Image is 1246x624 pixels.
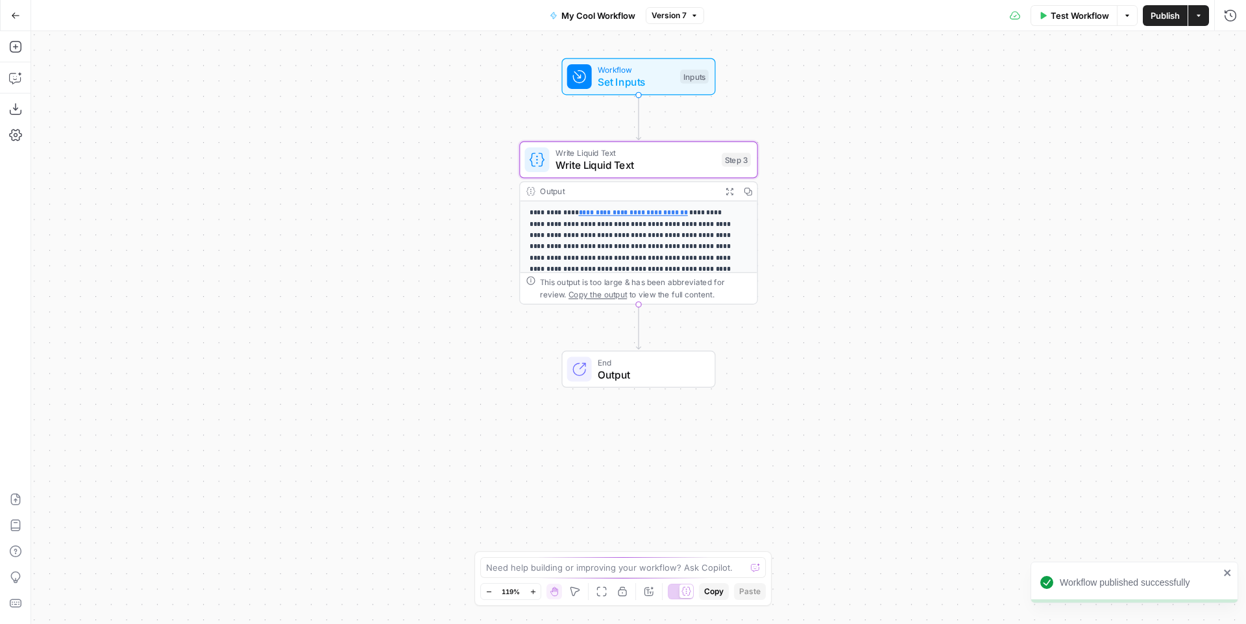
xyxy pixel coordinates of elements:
[734,583,766,600] button: Paste
[598,356,702,368] span: End
[1031,5,1117,26] button: Test Workflow
[556,147,716,159] span: Write Liquid Text
[561,9,635,22] span: My Cool Workflow
[1143,5,1188,26] button: Publish
[519,351,758,388] div: EndOutput
[502,586,520,597] span: 119%
[680,69,709,83] div: Inputs
[556,157,716,173] span: Write Liquid Text
[1051,9,1109,22] span: Test Workflow
[598,367,702,382] span: Output
[519,58,758,95] div: WorkflowSet InputsInputs
[636,305,641,349] g: Edge from step_3 to end
[1223,568,1232,578] button: close
[540,276,751,301] div: This output is too large & has been abbreviated for review. to view the full content.
[540,185,715,197] div: Output
[568,290,627,299] span: Copy the output
[1151,9,1180,22] span: Publish
[652,10,687,21] span: Version 7
[598,74,674,90] span: Set Inputs
[636,95,641,140] g: Edge from start to step_3
[699,583,729,600] button: Copy
[598,64,674,76] span: Workflow
[1060,576,1219,589] div: Workflow published successfully
[646,7,704,24] button: Version 7
[739,586,761,597] span: Paste
[704,586,724,597] span: Copy
[722,153,751,166] div: Step 3
[542,5,643,26] button: My Cool Workflow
